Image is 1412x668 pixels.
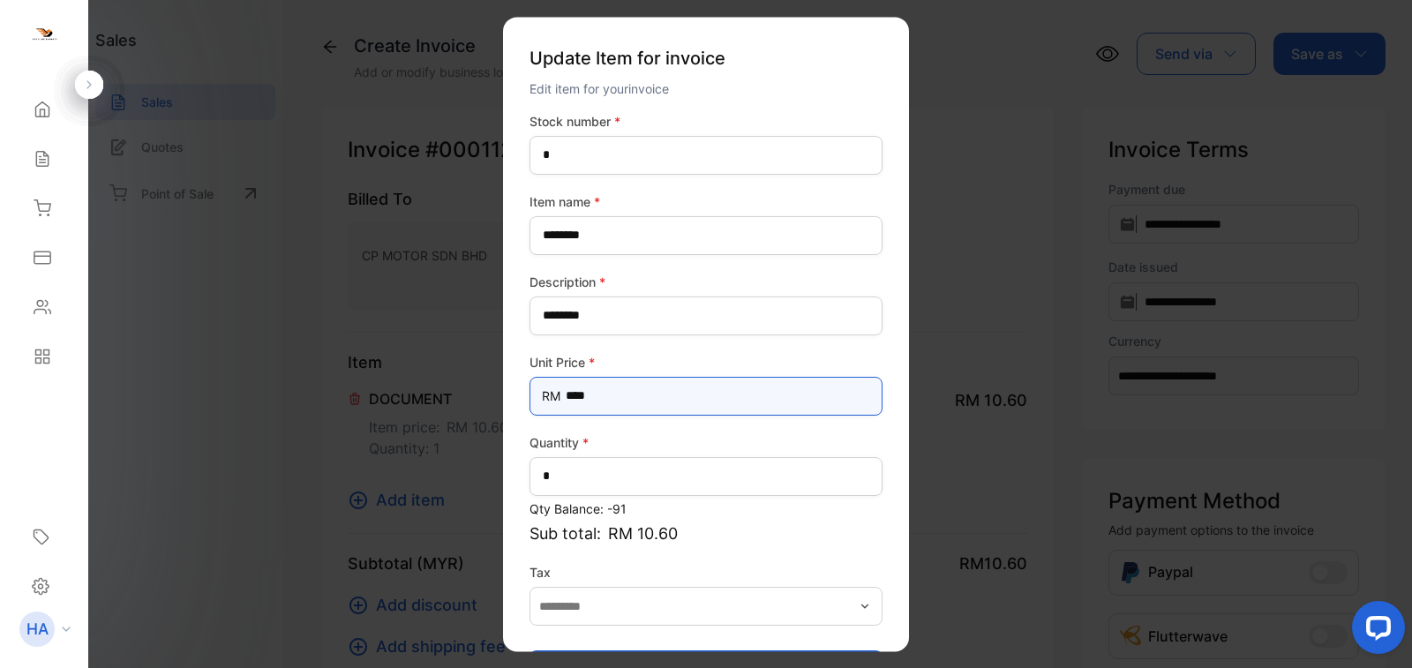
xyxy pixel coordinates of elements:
[1338,594,1412,668] iframe: LiveChat chat widget
[26,618,49,641] p: HA
[529,353,882,372] label: Unit Price
[529,81,669,96] span: Edit item for your invoice
[542,387,560,405] span: RM
[529,273,882,291] label: Description
[529,433,882,452] label: Quantity
[529,38,882,79] p: Update Item for invoice
[608,522,678,545] span: RM 10.60
[529,499,882,518] p: Qty Balance: -91
[31,23,57,49] img: logo
[529,563,882,582] label: Tax
[529,192,882,211] label: Item name
[529,112,882,131] label: Stock number
[529,522,882,545] p: Sub total:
